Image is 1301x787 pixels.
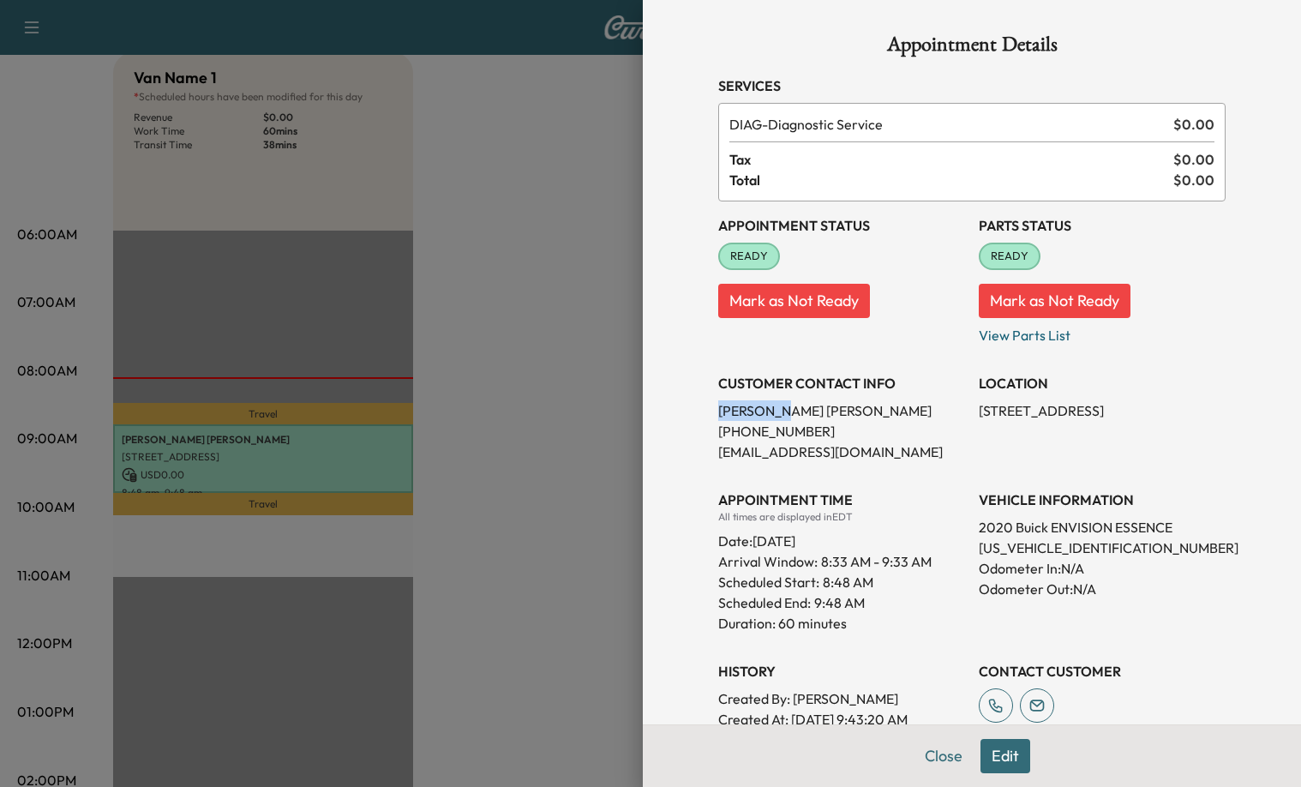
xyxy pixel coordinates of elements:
div: All times are displayed in EDT [718,510,965,524]
p: Created At : [DATE] 9:43:20 AM [718,709,965,730]
p: 2020 Buick ENVISION ESSENCE [979,517,1226,538]
h3: LOCATION [979,373,1226,393]
p: Scheduled End: [718,592,811,613]
span: Tax [729,149,1173,170]
h3: Services [718,75,1226,96]
p: Duration: 60 minutes [718,613,965,634]
p: [EMAIL_ADDRESS][DOMAIN_NAME] [718,442,965,462]
h3: Parts Status [979,215,1226,236]
h3: Appointment Status [718,215,965,236]
span: 8:33 AM - 9:33 AM [821,551,932,572]
button: Close [914,739,974,773]
p: [PHONE_NUMBER] [718,421,965,442]
p: View Parts List [979,318,1226,345]
span: READY [720,248,778,265]
h3: History [718,661,965,682]
button: Edit [980,739,1030,773]
h3: CUSTOMER CONTACT INFO [718,373,965,393]
h3: APPOINTMENT TIME [718,490,965,510]
span: Total [729,170,1173,190]
p: 9:48 AM [814,592,865,613]
span: Diagnostic Service [729,114,1166,135]
p: Created By : [PERSON_NAME] [718,688,965,709]
p: [PERSON_NAME] [PERSON_NAME] [718,400,965,421]
h1: Appointment Details [718,34,1226,62]
p: [US_VEHICLE_IDENTIFICATION_NUMBER] [979,538,1226,558]
span: READY [980,248,1039,265]
p: [STREET_ADDRESS] [979,400,1226,421]
button: Mark as Not Ready [979,284,1130,318]
span: $ 0.00 [1173,170,1214,190]
span: $ 0.00 [1173,149,1214,170]
div: Date: [DATE] [718,524,965,551]
p: Arrival Window: [718,551,965,572]
p: Odometer Out: N/A [979,579,1226,599]
p: Odometer In: N/A [979,558,1226,579]
h3: CONTACT CUSTOMER [979,661,1226,682]
h3: VEHICLE INFORMATION [979,490,1226,510]
button: Mark as Not Ready [718,284,870,318]
p: Scheduled Start: [718,572,819,592]
p: 8:48 AM [823,572,873,592]
span: $ 0.00 [1173,114,1214,135]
